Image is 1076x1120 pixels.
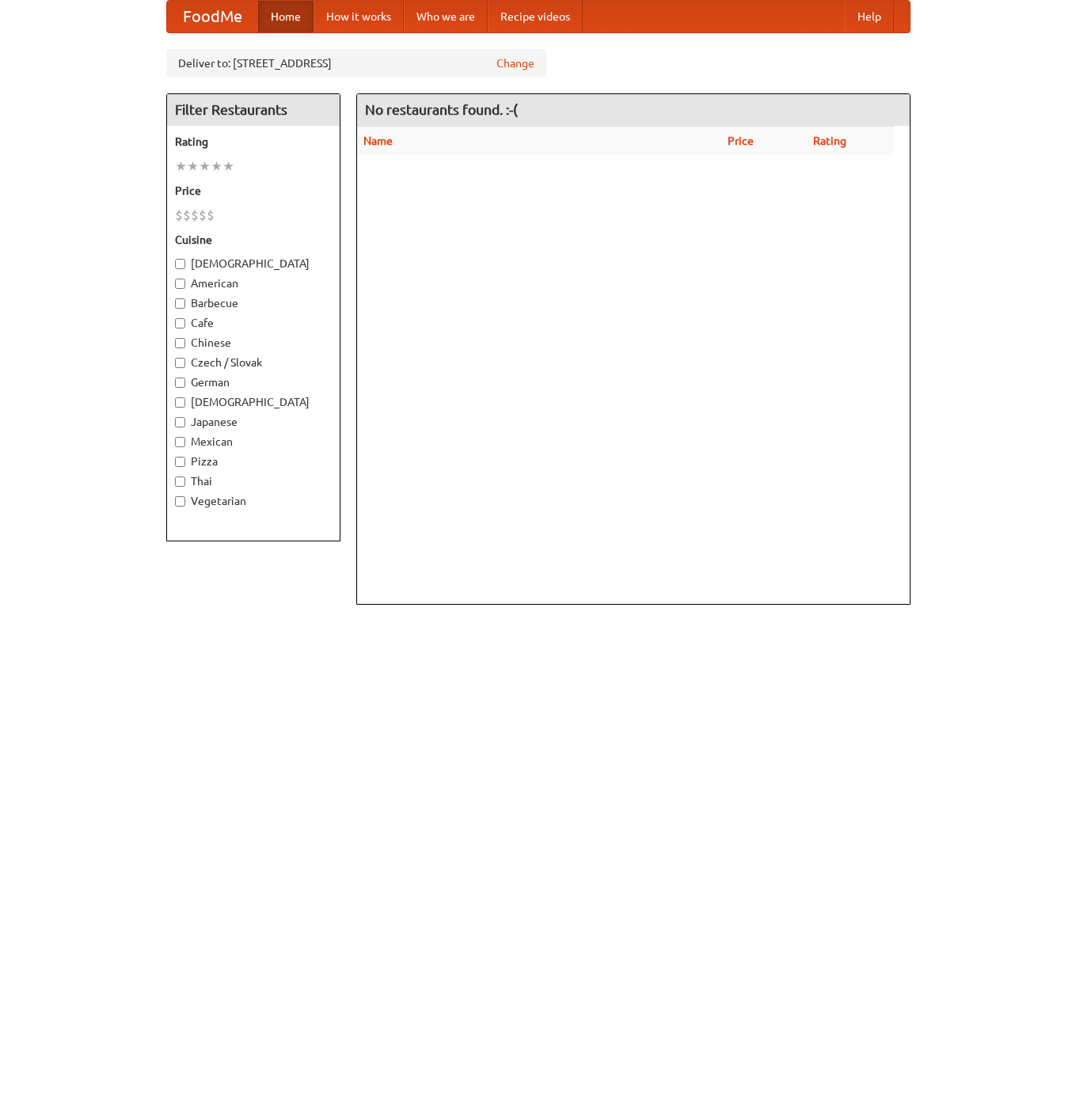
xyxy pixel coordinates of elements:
[363,135,393,147] a: Name
[728,135,754,147] a: Price
[187,158,199,175] li: ★
[175,207,183,224] li: $
[199,158,211,175] li: ★
[488,1,583,32] a: Recipe videos
[175,256,332,271] label: [DEMOGRAPHIC_DATA]
[167,1,258,32] a: FoodMe
[183,207,191,224] li: $
[207,207,215,224] li: $
[167,94,340,126] h4: Filter Restaurants
[314,1,404,32] a: How it works
[175,417,185,427] input: Japanese
[175,279,185,289] input: American
[365,102,518,117] ng-pluralize: No restaurants found. :-(
[175,295,332,311] label: Barbecue
[175,434,332,450] label: Mexican
[175,397,185,408] input: [DEMOGRAPHIC_DATA]
[175,315,332,331] label: Cafe
[175,437,185,447] input: Mexican
[175,378,185,388] input: German
[175,158,187,175] li: ★
[175,496,185,507] input: Vegetarian
[175,232,332,248] h5: Cuisine
[175,454,332,469] label: Pizza
[211,158,222,175] li: ★
[175,355,332,370] label: Czech / Slovak
[175,318,185,328] input: Cafe
[175,358,185,368] input: Czech / Slovak
[175,183,332,199] h5: Price
[258,1,314,32] a: Home
[175,298,185,309] input: Barbecue
[813,135,846,147] a: Rating
[175,259,185,269] input: [DEMOGRAPHIC_DATA]
[222,158,234,175] li: ★
[175,476,185,487] input: Thai
[175,457,185,467] input: Pizza
[166,49,546,78] div: Deliver to: [STREET_ADDRESS]
[175,414,332,430] label: Japanese
[845,1,894,32] a: Help
[175,473,332,489] label: Thai
[496,55,534,71] a: Change
[175,335,332,351] label: Chinese
[175,374,332,390] label: German
[199,207,207,224] li: $
[175,134,332,150] h5: Rating
[404,1,488,32] a: Who we are
[175,275,332,291] label: American
[191,207,199,224] li: $
[175,338,185,348] input: Chinese
[175,394,332,410] label: [DEMOGRAPHIC_DATA]
[175,493,332,509] label: Vegetarian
